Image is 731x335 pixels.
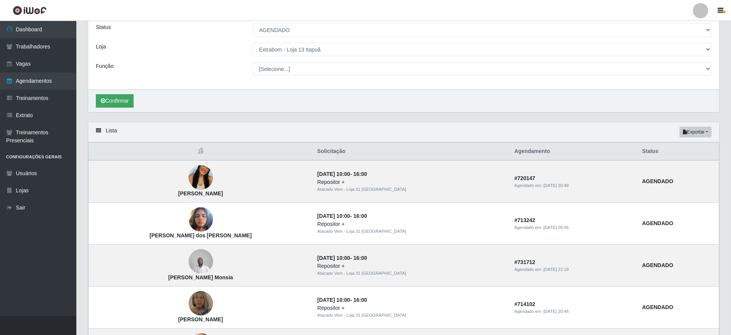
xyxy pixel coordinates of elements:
strong: - [317,171,367,177]
strong: - [317,213,367,219]
th: Agendamento [510,143,637,161]
label: Loja [96,43,106,51]
time: [DATE] 10:00 [317,213,350,219]
strong: # 720147 [515,175,536,181]
button: Confirmar [96,94,134,108]
strong: # 714102 [515,301,536,307]
time: [DATE] 10:00 [317,255,350,261]
strong: # 731712 [515,259,536,265]
div: Agendado em: [515,266,633,273]
time: [DATE] 10:00 [317,297,350,303]
strong: [PERSON_NAME] [178,316,223,322]
time: [DATE] 22:19 [543,267,568,272]
strong: AGENDADO [642,262,673,268]
strong: - [317,255,367,261]
strong: # 713242 [515,217,536,223]
div: Agendado em: [515,182,633,189]
time: [DATE] 09:46 [543,225,568,230]
div: Atacado Vem - Loja 31 [GEOGRAPHIC_DATA] [317,312,505,319]
div: Repositor + [317,304,505,312]
div: Agendado em: [515,308,633,315]
img: CoreUI Logo [13,6,47,15]
strong: AGENDADO [642,304,673,310]
time: [DATE] 20:48 [543,309,568,314]
th: Status [637,143,719,161]
img: Boris Olatounde Monsia [189,245,213,278]
strong: [PERSON_NAME] Monsia [168,274,233,280]
div: Atacado Vem - Loja 31 [GEOGRAPHIC_DATA] [317,270,505,277]
strong: AGENDADO [642,220,673,226]
div: Repositor + [317,220,505,228]
div: Repositor + [317,178,505,186]
div: Agendado em: [515,224,633,231]
time: [DATE] 20:48 [543,183,568,188]
img: Elza Pereira dos Santos Vieira [189,203,213,236]
div: Atacado Vem - Loja 31 [GEOGRAPHIC_DATA] [317,186,505,193]
button: Exportar [679,127,712,137]
time: 16:00 [353,255,367,261]
div: Atacado Vem - Loja 31 [GEOGRAPHIC_DATA] [317,228,505,235]
time: 16:00 [353,213,367,219]
time: 16:00 [353,171,367,177]
img: Ana Cláudia Santos Lima [189,150,213,205]
th: Solicitação [313,143,510,161]
strong: - [317,297,367,303]
time: [DATE] 10:00 [317,171,350,177]
time: 16:00 [353,297,367,303]
strong: [PERSON_NAME] dos [PERSON_NAME] [150,232,252,238]
label: Status [96,23,111,31]
strong: AGENDADO [642,178,673,184]
img: Sabrina batista da Silva [189,282,213,325]
strong: [PERSON_NAME] [178,190,223,196]
label: Função [96,62,114,70]
div: Lista [88,122,719,142]
div: Repositor + [317,262,505,270]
